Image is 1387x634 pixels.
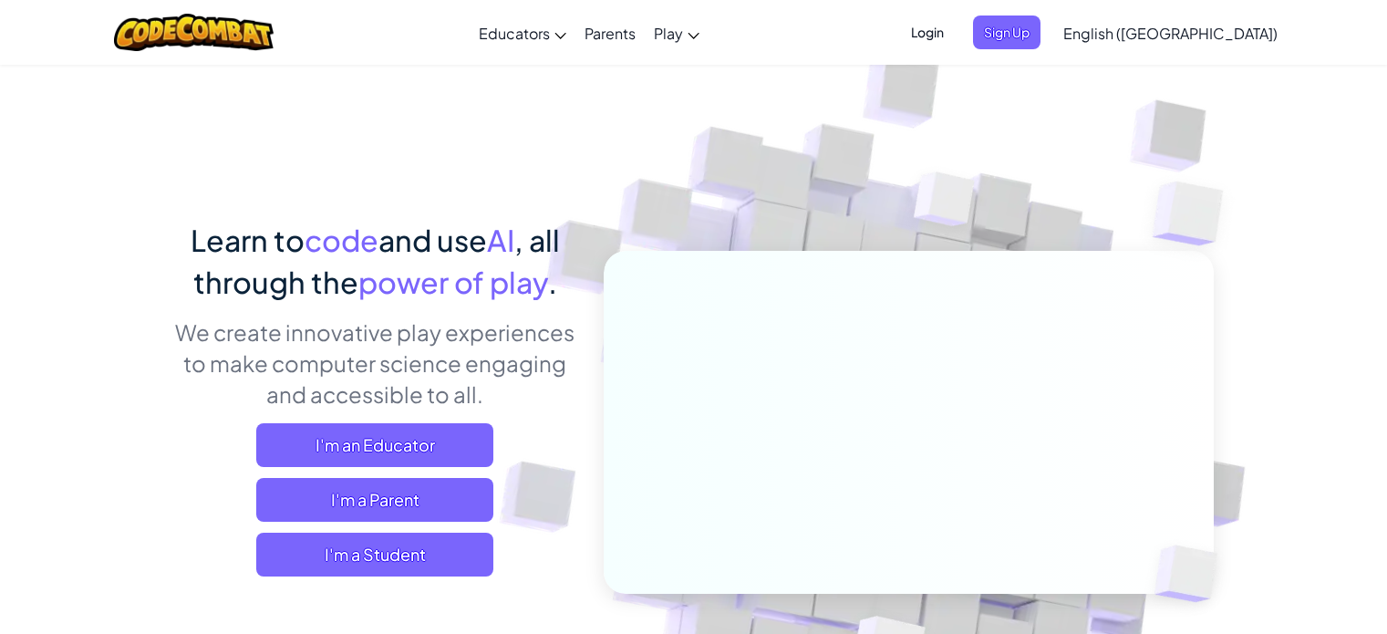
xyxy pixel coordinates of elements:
span: and use [378,222,487,258]
a: English ([GEOGRAPHIC_DATA]) [1054,8,1287,57]
span: Play [654,24,683,43]
span: code [305,222,378,258]
img: CodeCombat logo [114,14,274,51]
img: Overlap cubes [1116,137,1274,291]
img: Overlap cubes [879,136,1010,272]
button: I'm a Student [256,533,493,577]
span: . [548,264,557,300]
a: I'm a Parent [256,478,493,522]
button: Sign Up [973,16,1040,49]
a: I'm an Educator [256,423,493,467]
span: English ([GEOGRAPHIC_DATA]) [1063,24,1278,43]
p: We create innovative play experiences to make computer science engaging and accessible to all. [174,317,576,410]
span: Learn to [191,222,305,258]
span: power of play [358,264,548,300]
a: Educators [470,8,575,57]
button: Login [900,16,955,49]
span: AI [487,222,514,258]
a: Parents [575,8,645,57]
span: Educators [479,24,550,43]
a: Play [645,8,709,57]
